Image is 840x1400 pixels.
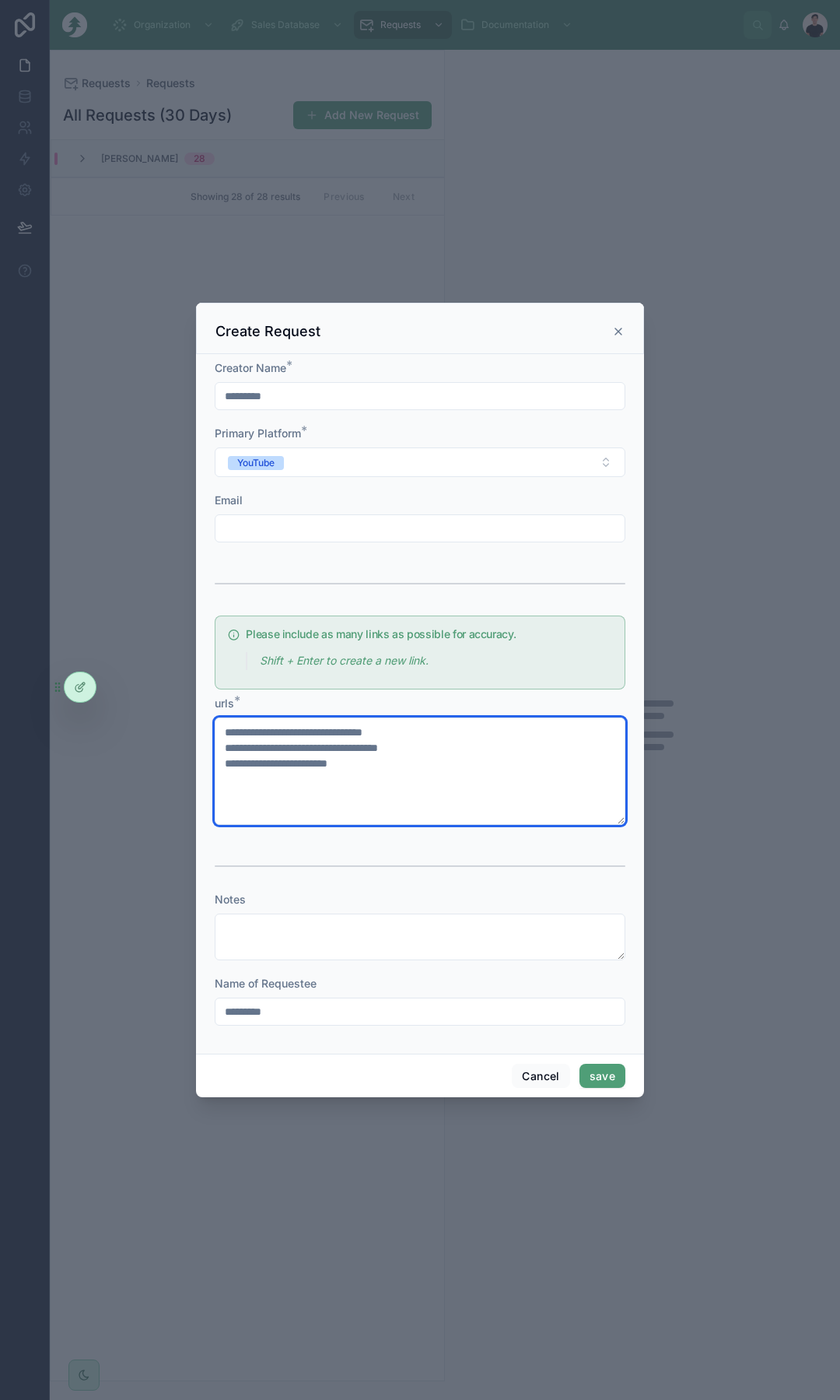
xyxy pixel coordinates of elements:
button: Cancel [512,1064,569,1089]
span: Creator Name [215,361,286,374]
span: Email [215,493,243,507]
em: Shift + Enter to create a new link. [260,654,429,667]
span: Primary Platform [215,426,301,440]
span: Notes [215,893,246,906]
div: YouTube [237,456,275,470]
span: urls [215,696,234,710]
h3: Create Request [215,322,320,341]
span: Name of Requestee [215,977,317,990]
div: > *Shift + Enter to create a new link.* [246,652,612,670]
button: save [579,1064,625,1089]
h5: Please include as many links as possible for accuracy. [246,629,612,640]
button: Select Button [215,447,625,477]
